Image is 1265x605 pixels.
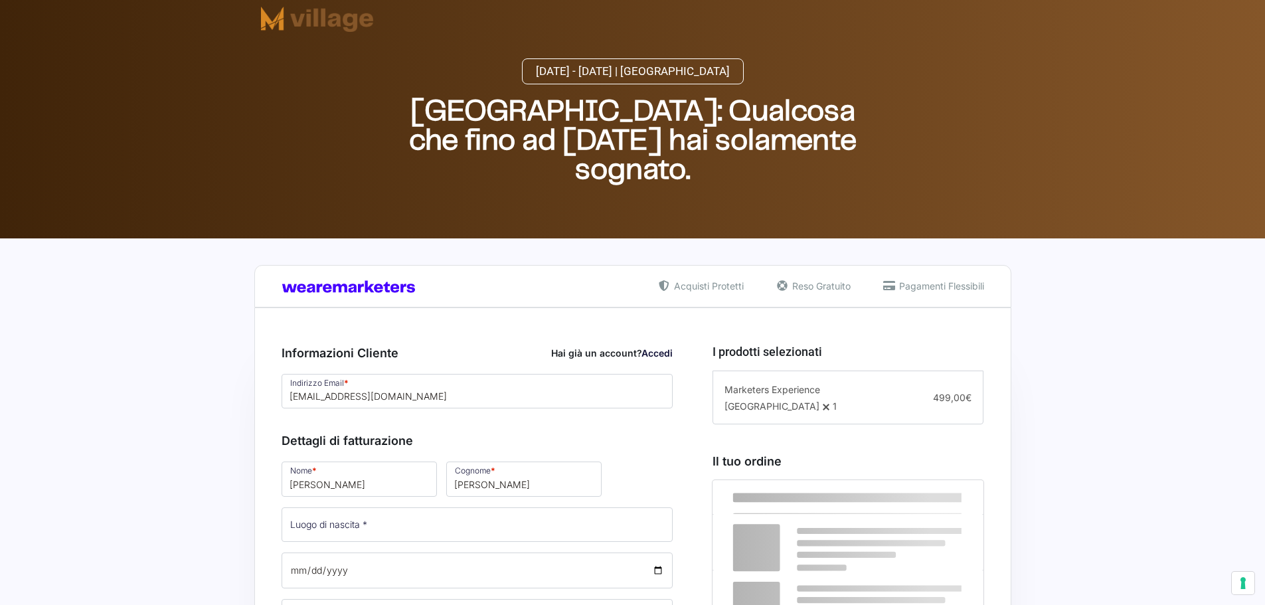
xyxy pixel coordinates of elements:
a: [DATE] - [DATE] | [GEOGRAPHIC_DATA] [522,58,744,84]
input: Indirizzo Email * [282,374,673,408]
input: Cognome * [446,462,602,496]
span: € [966,392,971,403]
span: Marketers Experience [GEOGRAPHIC_DATA] [724,384,820,412]
div: Hai già un account? [551,346,673,360]
h2: [GEOGRAPHIC_DATA]: Qualcosa che fino ad [DATE] hai solamente sognato. [394,98,872,185]
span: 1 [833,400,837,412]
h3: Informazioni Cliente [282,344,673,362]
span: Acquisti Protetti [671,279,744,293]
h3: Dettagli di fatturazione [282,432,673,450]
span: Reso Gratuito [789,279,851,293]
input: Nome * [282,462,437,496]
h3: Il tuo ordine [713,452,983,470]
span: 499,00 [933,392,971,403]
th: Prodotto [713,480,869,515]
td: Marketers Experience [GEOGRAPHIC_DATA] [713,515,869,570]
h3: I prodotti selezionati [713,343,983,361]
button: Le tue preferenze relative al consenso per le tecnologie di tracciamento [1232,572,1254,594]
th: Subtotale [869,480,984,515]
span: Pagamenti Flessibili [896,279,984,293]
a: Accedi [641,347,673,359]
span: [DATE] - [DATE] | [GEOGRAPHIC_DATA] [536,66,730,77]
input: Luogo di nascita * [282,507,673,542]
